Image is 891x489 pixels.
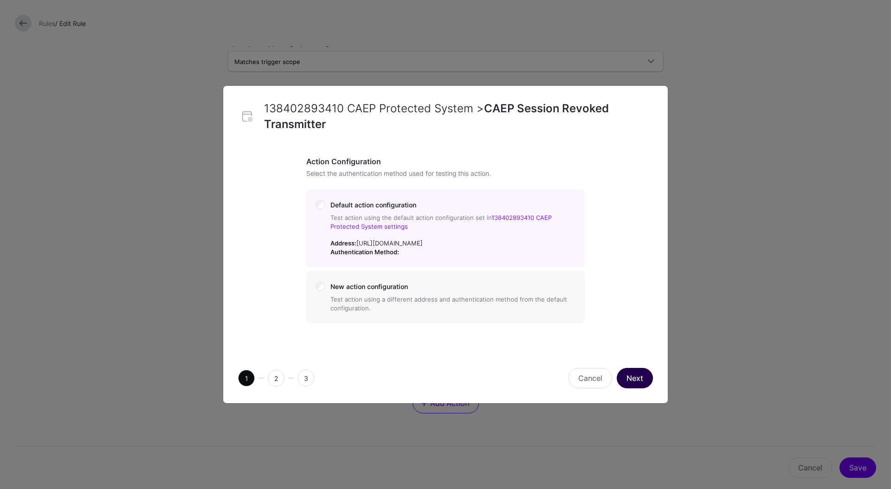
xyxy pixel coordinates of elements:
[330,248,399,256] strong: Authentication Method:
[330,239,356,247] strong: Address:
[330,239,575,257] p: [URL][DOMAIN_NAME]
[330,283,408,290] span: New action configuration
[268,370,284,386] span: 2
[568,368,612,388] button: Cancel
[330,295,575,313] div: Test action using a different address and authentication method from the default configuration.
[306,168,585,178] p: Select the authentication method used for testing this action.
[297,370,314,386] span: 3
[306,157,585,166] h3: Action Configuration
[330,201,416,209] span: Default action configuration
[238,370,255,386] span: 1
[617,368,653,388] button: Next
[330,213,575,232] p: Test action using the default action configuration set in
[264,102,484,115] span: 138402893410 CAEP Protected System >
[264,102,609,131] span: CAEP Session Revoked Transmitter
